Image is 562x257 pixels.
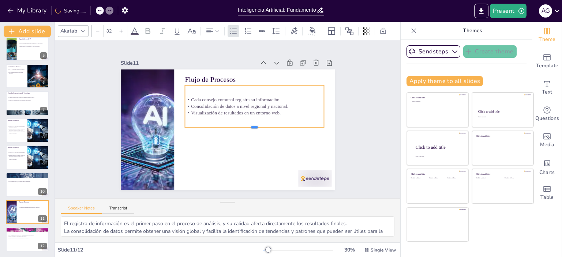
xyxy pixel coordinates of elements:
[341,246,358,253] div: 30 %
[19,208,47,209] p: Visualización de resultados en un entorno web.
[411,97,463,99] div: Click to add title
[406,45,460,58] button: Sendsteps
[8,182,47,183] p: GPU media (opcional) para acelerar modelos complejos.
[307,27,318,35] div: Background color
[8,100,47,101] p: Microsoft e IBM aplican IA en soluciones empresariales.
[476,135,528,137] div: Click to add title
[416,144,462,150] div: Click to add title
[102,206,135,214] button: Transcript
[8,98,47,100] p: Google es líder en IA con múltiples aplicaciones.
[6,37,49,61] div: 5
[6,145,49,170] div: 9
[429,177,445,179] div: Click to add text
[38,215,47,222] div: 11
[474,4,488,18] button: Export to PowerPoint
[4,26,51,37] button: Add slide
[8,157,25,160] p: Facilitar el análisis de datos y mejorar la toma de decisiones.
[8,147,25,149] p: Nuestra Propuesta
[55,7,86,14] div: Saving......
[19,46,47,47] p: Realiza tareas en manufactura y hace predicciones.
[411,173,463,175] div: Click to add title
[59,26,79,36] div: Akatab
[532,75,562,101] div: Add text boxes
[38,188,47,195] div: 10
[6,91,49,115] div: 7
[8,228,47,230] p: Flujo de Información
[476,173,528,175] div: Click to add title
[447,177,463,179] div: Click to add text
[38,243,47,249] div: 12
[8,119,25,121] p: Nuestra Propuesta
[8,237,47,239] p: Publicación de resultados para análisis nacionales.
[40,79,47,86] div: 6
[535,114,559,122] span: Questions
[180,65,320,89] p: Flujo de Procesos
[542,88,552,96] span: Text
[40,161,47,167] div: 9
[6,64,49,88] div: 6
[184,100,323,121] p: Visualización de resultados en un entorno web.
[238,5,316,15] input: Insert title
[539,4,552,18] button: A G
[540,193,554,201] span: Table
[19,38,47,40] p: Capacidades de la IA
[19,205,47,207] p: Cada consejo comunal registra su información.
[61,206,102,214] button: Speaker Notes
[536,62,558,70] span: Template
[463,45,517,58] button: Create theme
[19,44,47,46] p: Clasifica imágenes y genera contenido.
[6,200,49,224] div: 11
[6,227,49,251] div: 12
[8,235,47,236] p: La información se recopila y se visualiza en espacios comunales.
[326,25,337,37] div: Layout
[40,107,47,113] div: 7
[8,70,25,72] p: Carece de emociones y autoconciencia.
[8,72,25,74] p: No puede adaptarse a situaciones no previstas.
[183,86,322,107] p: Cada consejo comunal registra su información.
[288,25,299,37] div: Text effects
[8,183,47,185] p: RAM de 32-64 GB y almacenamiento de 1-5 TB.
[490,4,527,18] button: Present
[6,118,49,143] div: 8
[115,57,250,78] div: Slide 11
[411,177,427,179] div: Click to add text
[8,69,25,71] p: La IA no entiende conceptos abstractos.
[6,173,49,197] div: 10
[8,174,47,176] p: Requerimientos Computacionales
[61,216,394,237] textarea: El registro de información es el primer paso en el proceso de análisis, y su calidad afecta direc...
[532,48,562,75] div: Add ready made slides
[476,177,499,179] div: Click to add text
[532,101,562,127] div: Get real-time input from your audience
[8,236,47,238] p: Envío a instancias responsables para análisis.
[8,181,47,182] p: Se requieren CPU de 8-16 núcleos para procesamiento.
[539,35,555,44] span: Theme
[58,246,263,253] div: Slide 11 / 12
[8,66,25,68] p: Limitaciones de la IA
[532,154,562,180] div: Add charts and graphs
[539,169,555,177] span: Charts
[478,117,527,118] div: Click to add text
[8,152,25,155] p: Utilizar la IA como herramienta de apoyo al análisis comunal.
[478,110,527,113] div: Click to add title
[8,126,25,128] p: Utilizar la IA como herramienta de apoyo al análisis comunal.
[411,101,463,103] div: Click to add text
[420,22,525,39] p: Themes
[532,180,562,206] div: Add a table
[5,5,50,16] button: My Library
[19,201,47,203] p: Flujo de Procesos
[19,43,47,44] p: La IA puede analizar millones de registros en poco tiempo.
[505,177,528,179] div: Click to add text
[40,52,47,59] div: 5
[8,155,25,157] p: Definir estructuras de datos y formar en la construcción de un modelo de IA.
[19,207,47,208] p: Consolidación de datos a nivel regional y nacional.
[183,93,322,114] p: Consolidación de datos a nivel regional y nacional.
[532,22,562,48] div: Change the overall theme
[8,92,47,94] p: Grandes Corporaciones de Tecnología
[532,127,562,154] div: Add images, graphics, shapes or video
[8,97,47,98] p: Amazon utiliza IA para optimizar recomendaciones de productos.
[416,156,462,157] div: Click to add body
[8,128,25,131] p: Definir estructuras de datos y formar en la construcción de un modelo de IA.
[345,27,354,35] span: Position
[540,141,554,149] span: Media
